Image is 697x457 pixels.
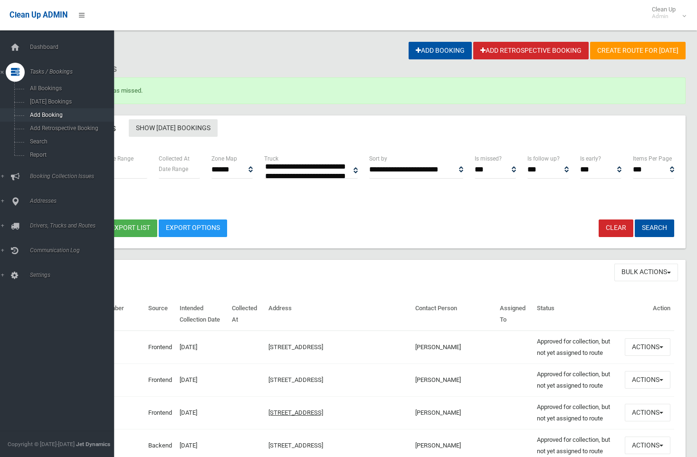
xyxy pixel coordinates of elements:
th: Intended Collection Date [176,298,228,331]
a: Export Options [159,219,227,237]
span: Dashboard [27,44,121,50]
span: Clean Up [647,6,685,20]
button: Actions [625,371,670,389]
span: Tasks / Bookings [27,68,121,75]
button: Export list [104,219,157,237]
label: Truck [264,153,278,164]
td: [PERSON_NAME] [411,396,496,429]
th: Status [533,298,621,331]
div: Booking marked as missed. [42,77,686,104]
a: Show [DATE] Bookings [129,119,218,137]
td: Frontend [144,331,176,364]
a: Add Booking [409,42,472,59]
span: Search [27,138,113,145]
span: Add Retrospective Booking [27,125,113,132]
span: Add Booking [27,112,113,118]
a: Add Retrospective Booking [473,42,589,59]
th: Contact Person [411,298,496,331]
th: Collected At [228,298,264,331]
span: Copyright © [DATE]-[DATE] [8,441,75,447]
strong: Jet Dynamics [76,441,110,447]
a: [STREET_ADDRESS] [268,442,323,449]
td: Approved for collection, but not yet assigned to route [533,396,621,429]
button: Bulk Actions [614,264,678,281]
a: [STREET_ADDRESS] [268,376,323,383]
span: Addresses [27,198,121,204]
th: Assigned To [496,298,533,331]
button: Actions [625,338,670,356]
td: Approved for collection, but not yet assigned to route [533,363,621,396]
a: Clear [599,219,633,237]
a: [STREET_ADDRESS] [268,409,323,416]
span: Booking Collection Issues [27,173,121,180]
td: Frontend [144,396,176,429]
button: Actions [625,437,670,454]
th: Address [265,298,412,331]
td: [DATE] [176,363,228,396]
span: Communication Log [27,247,121,254]
small: Admin [652,13,676,20]
span: Report [27,152,113,158]
td: [PERSON_NAME] [411,331,496,364]
a: Create route for [DATE] [590,42,686,59]
td: Frontend [144,363,176,396]
td: Approved for collection, but not yet assigned to route [533,331,621,364]
button: Search [635,219,674,237]
span: All Bookings [27,85,113,92]
span: [DATE] Bookings [27,98,113,105]
button: Actions [625,404,670,421]
td: [DATE] [176,331,228,364]
td: [DATE] [176,396,228,429]
span: Drivers, Trucks and Routes [27,222,121,229]
th: Source [144,298,176,331]
a: [STREET_ADDRESS] [268,343,323,351]
th: Action [621,298,674,331]
td: [PERSON_NAME] [411,363,496,396]
span: Settings [27,272,121,278]
span: Clean Up ADMIN [10,10,67,19]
